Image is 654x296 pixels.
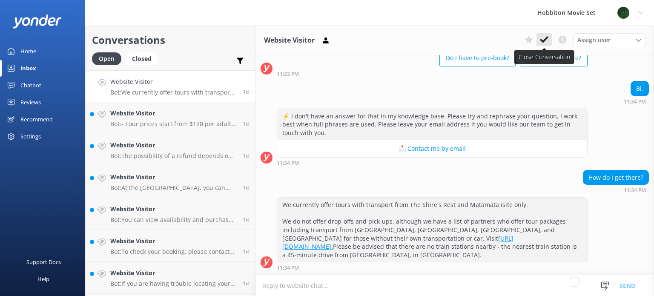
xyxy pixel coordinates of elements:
div: Inbox [20,60,36,77]
a: Website VisitorBot:We currently offer tours with transport from The Shire's Rest and Matamata isi... [86,70,255,102]
div: Help [37,270,49,287]
textarea: To enrich screen reader interactions, please activate Accessibility in Grammarly extension settings [255,275,654,296]
a: [URL][DOMAIN_NAME]. [282,234,513,251]
button: Do I have to pre-book? [439,49,516,66]
a: Closed [126,54,162,63]
span: Sep 24 2025 07:39pm (UTC +12:00) Pacific/Auckland [243,280,249,287]
span: Assign user [577,35,611,45]
div: Bi, [631,81,648,96]
h4: Website Visitor [110,141,236,150]
h4: Website Visitor [110,236,236,246]
h4: Website Visitor [110,268,236,278]
p: Bot: The possibility of a refund depends on the tour product you have booked and the timing of yo... [110,152,236,160]
button: 📩 Contact me by email [277,140,587,157]
p: Bot: You can view availability and purchase tickets for International Hobbit Day at [URL][DOMAIN_... [110,216,236,224]
span: Sep 24 2025 07:47pm (UTC +12:00) Pacific/Auckland [243,248,249,255]
div: Open [92,52,121,65]
div: How do I get there? [583,170,648,185]
a: Website VisitorBot:At the [GEOGRAPHIC_DATA], you can purchase snacks such as muffins, scones, and... [86,166,255,198]
div: Assign User [573,33,645,47]
div: Settings [20,128,41,145]
strong: 11:34 PM [624,99,646,104]
span: Sep 24 2025 07:50pm (UTC +12:00) Pacific/Auckland [243,216,249,223]
p: Bot: - Tour prices start from $120 per adult for the Hobbiton Movie Set guided tour. For more det... [110,120,236,128]
div: Closed [126,52,158,65]
div: Sep 24 2025 11:34pm (UTC +12:00) Pacific/Auckland [583,187,649,193]
div: We currently offer tours with transport from The Shire's Rest and Matamata isite only. We do not ... [277,198,587,262]
div: Sep 24 2025 11:34pm (UTC +12:00) Pacific/Auckland [277,160,588,166]
div: Support Docs [26,253,61,270]
img: 34-1625720359.png [617,6,630,19]
h3: Website Visitor [264,35,315,46]
div: Recommend [20,111,53,128]
p: Bot: We currently offer tours with transport from The Shire's Rest and Matamata isite only. We do... [110,89,236,96]
div: Home [20,43,36,60]
div: Sep 24 2025 11:34pm (UTC +12:00) Pacific/Auckland [277,264,588,270]
a: Website VisitorBot:To check your booking, please contact our team by calling [PHONE_NUMBER] or em... [86,230,255,262]
button: How do I get there? [520,49,588,66]
h4: Website Visitor [110,77,236,86]
h4: Website Visitor [110,204,236,214]
a: Website VisitorBot:- Tour prices start from $120 per adult for the Hobbiton Movie Set guided tour... [86,102,255,134]
a: Website VisitorBot:You can view availability and purchase tickets for International Hobbit Day at... [86,198,255,230]
div: Chatbot [20,77,41,94]
p: Bot: If you are having trouble locating your tickets, please contact our team at [EMAIL_ADDRESS][... [110,280,236,287]
div: Reviews [20,94,41,111]
h4: Website Visitor [110,172,236,182]
span: Sep 24 2025 11:16pm (UTC +12:00) Pacific/Auckland [243,120,249,127]
img: yonder-white-logo.png [13,14,62,29]
strong: 11:34 PM [277,161,299,166]
strong: 11:34 PM [624,188,646,193]
div: ⚡ I don't have an answer for that in my knowledge base. Please try and rephrase your question, I ... [277,109,587,140]
h4: Website Visitor [110,109,236,118]
span: Sep 24 2025 09:45pm (UTC +12:00) Pacific/Auckland [243,152,249,159]
a: Website VisitorBot:If you are having trouble locating your tickets, please contact our team at [E... [86,262,255,294]
strong: 11:34 PM [277,265,299,270]
div: Sep 24 2025 11:34pm (UTC +12:00) Pacific/Auckland [624,98,649,104]
p: Bot: At the [GEOGRAPHIC_DATA], you can purchase snacks such as muffins, scones, and the famous be... [110,184,236,192]
h2: Conversations [92,32,249,48]
p: Bot: To check your booking, please contact our team by calling [PHONE_NUMBER] or emailing [EMAIL_... [110,248,236,256]
span: Sep 24 2025 08:32pm (UTC +12:00) Pacific/Auckland [243,184,249,191]
a: Website VisitorBot:The possibility of a refund depends on the tour product you have booked and th... [86,134,255,166]
a: Open [92,54,126,63]
span: Sep 24 2025 11:34pm (UTC +12:00) Pacific/Auckland [243,88,249,95]
div: Sep 24 2025 11:33pm (UTC +12:00) Pacific/Auckland [277,71,588,77]
strong: 11:33 PM [277,72,299,77]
